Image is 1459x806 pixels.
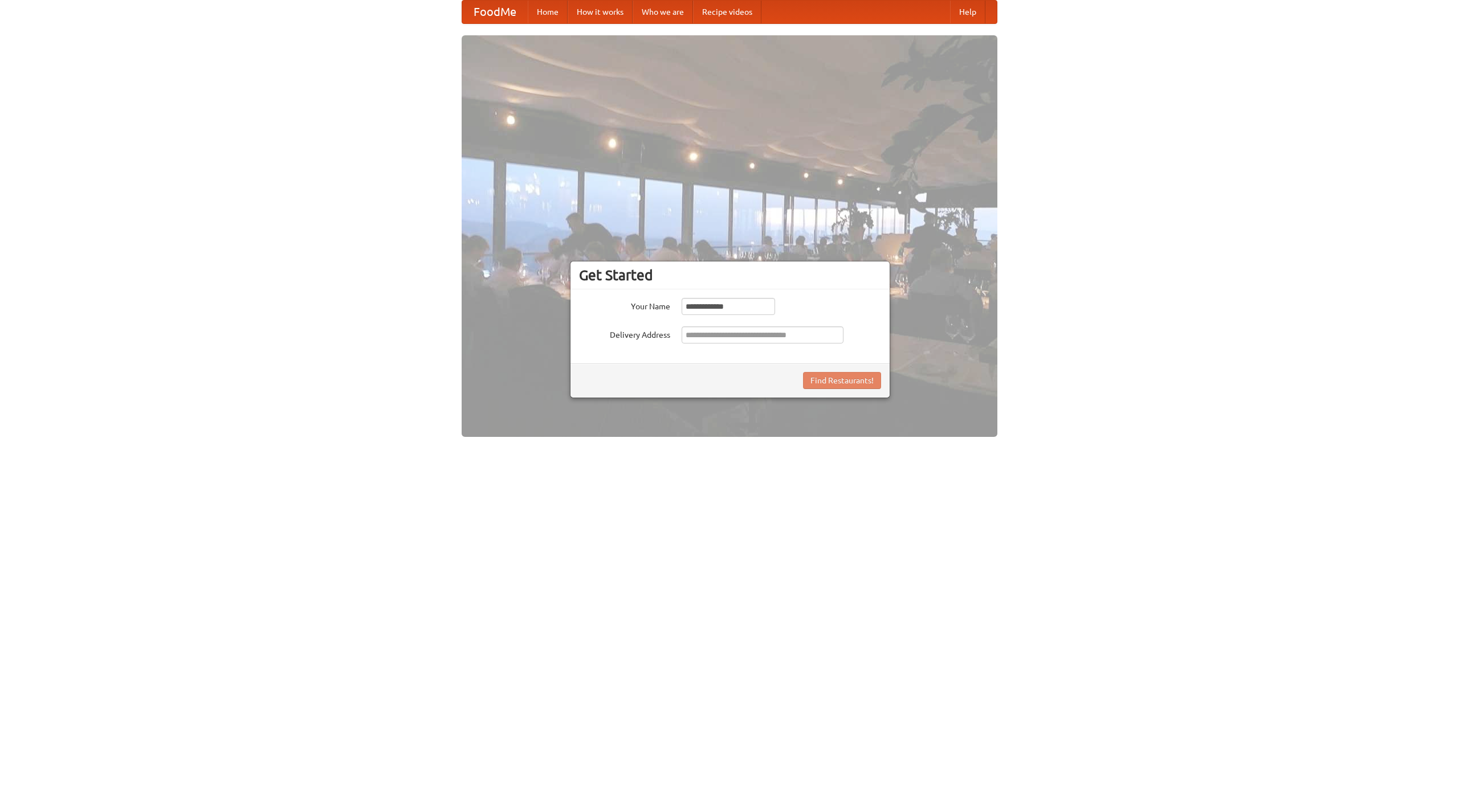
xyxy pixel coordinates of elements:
a: Home [528,1,568,23]
a: FoodMe [462,1,528,23]
a: Help [950,1,985,23]
label: Delivery Address [579,326,670,341]
label: Your Name [579,298,670,312]
button: Find Restaurants! [803,372,881,389]
a: How it works [568,1,633,23]
h3: Get Started [579,267,881,284]
a: Who we are [633,1,693,23]
a: Recipe videos [693,1,761,23]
